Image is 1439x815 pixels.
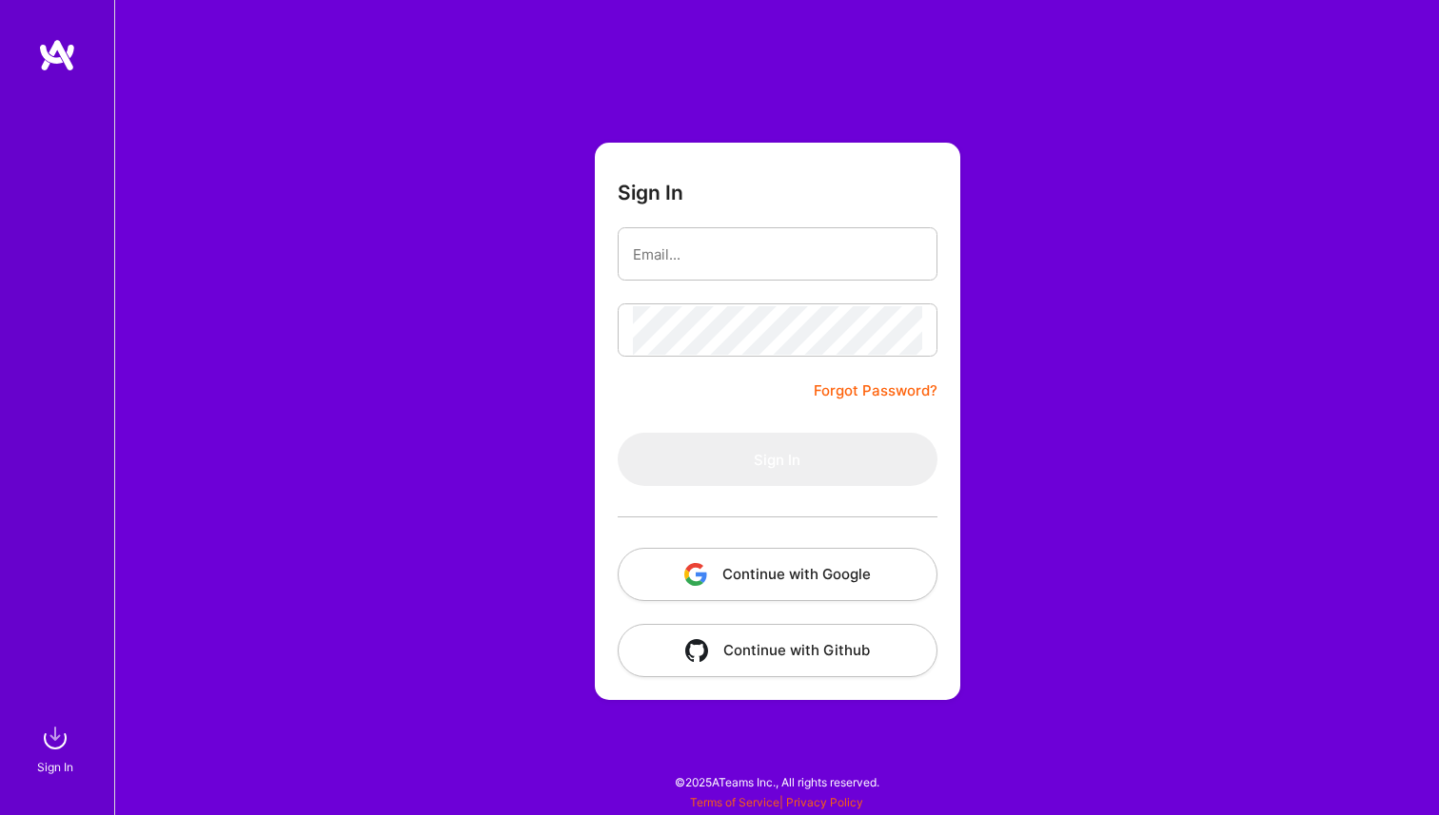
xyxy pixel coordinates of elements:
[40,719,74,777] a: sign inSign In
[633,230,922,279] input: Email...
[36,719,74,757] img: sign in
[618,433,937,486] button: Sign In
[684,563,707,586] img: icon
[814,379,937,402] a: Forgot Password?
[786,795,863,809] a: Privacy Policy
[618,548,937,601] button: Continue with Google
[685,639,708,662] img: icon
[37,757,73,777] div: Sign In
[618,181,683,204] h3: Sign In
[38,38,76,72] img: logo
[114,758,1439,805] div: © 2025 ATeams Inc., All rights reserved.
[618,624,937,677] button: Continue with Github
[690,795,779,809] a: Terms of Service
[690,795,863,809] span: |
